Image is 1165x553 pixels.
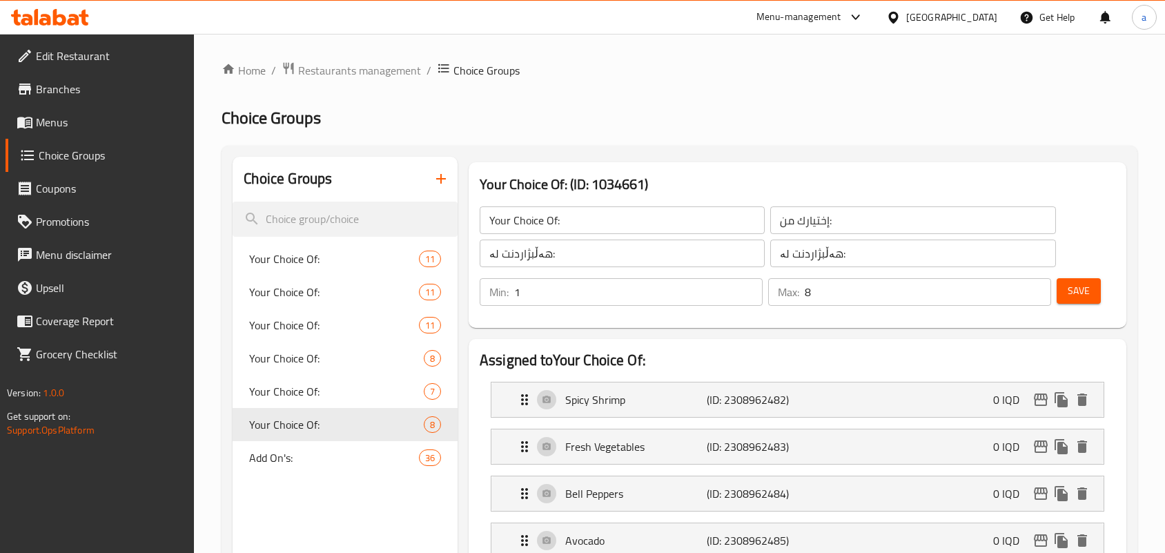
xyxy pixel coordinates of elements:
li: / [271,62,276,79]
button: edit [1030,530,1051,551]
p: Spicy Shrimp [565,391,707,408]
button: edit [1030,389,1051,410]
p: 0 IQD [993,532,1030,549]
li: Expand [480,423,1115,470]
li: Expand [480,470,1115,517]
p: Bell Peppers [565,485,707,502]
nav: breadcrumb [222,61,1137,79]
span: 11 [420,253,440,266]
a: Coverage Report [6,304,195,338]
a: Promotions [6,205,195,238]
h2: Assigned to Your Choice Of: [480,350,1115,371]
button: Save [1057,278,1101,304]
button: delete [1072,389,1093,410]
p: Avocado [565,532,707,549]
input: search [233,202,458,237]
span: Coupons [36,180,184,197]
a: Menus [6,106,195,139]
span: Your Choice Of: [249,350,424,367]
h2: Choice Groups [244,168,332,189]
p: Fresh Vegetables [565,438,707,455]
div: [GEOGRAPHIC_DATA] [906,10,997,25]
div: Choices [419,251,441,267]
span: Coverage Report [36,313,184,329]
li: / [427,62,431,79]
span: Your Choice Of: [249,317,418,333]
span: Add On's: [249,449,418,466]
span: 11 [420,286,440,299]
a: Branches [6,72,195,106]
a: Home [222,62,266,79]
a: Edit Restaurant [6,39,195,72]
span: Your Choice Of: [249,383,424,400]
div: Your Choice Of:8 [233,408,458,441]
button: duplicate [1051,530,1072,551]
span: Promotions [36,213,184,230]
span: 7 [424,385,440,398]
p: 0 IQD [993,485,1030,502]
span: Restaurants management [298,62,421,79]
div: Add On's:36 [233,441,458,474]
a: Restaurants management [282,61,421,79]
div: Your Choice Of:11 [233,242,458,275]
span: a [1142,10,1146,25]
span: Edit Restaurant [36,48,184,64]
span: Your Choice Of: [249,284,418,300]
span: Choice Groups [222,102,321,133]
span: Save [1068,282,1090,300]
div: Your Choice Of:11 [233,275,458,309]
div: Expand [491,382,1104,417]
div: Your Choice Of:8 [233,342,458,375]
a: Support.OpsPlatform [7,421,95,439]
span: Grocery Checklist [36,346,184,362]
a: Grocery Checklist [6,338,195,371]
span: Choice Groups [39,147,184,164]
span: 8 [424,418,440,431]
p: 0 IQD [993,438,1030,455]
button: duplicate [1051,389,1072,410]
p: 0 IQD [993,391,1030,408]
span: Your Choice Of: [249,416,424,433]
button: duplicate [1051,436,1072,457]
span: Choice Groups [453,62,520,79]
a: Coupons [6,172,195,205]
span: 11 [420,319,440,332]
span: Branches [36,81,184,97]
span: Version: [7,384,41,402]
p: (ID: 2308962482) [707,391,801,408]
button: delete [1072,483,1093,504]
div: Menu-management [756,9,841,26]
span: Get support on: [7,407,70,425]
p: (ID: 2308962485) [707,532,801,549]
a: Upsell [6,271,195,304]
a: Menu disclaimer [6,238,195,271]
p: Min: [489,284,509,300]
div: Expand [491,476,1104,511]
span: Your Choice Of: [249,251,418,267]
button: delete [1072,530,1093,551]
p: (ID: 2308962483) [707,438,801,455]
div: Expand [491,429,1104,464]
div: Choices [419,284,441,300]
div: Your Choice Of:11 [233,309,458,342]
span: 1.0.0 [43,384,64,402]
button: edit [1030,483,1051,504]
button: delete [1072,436,1093,457]
button: duplicate [1051,483,1072,504]
a: Choice Groups [6,139,195,172]
span: 36 [420,452,440,465]
span: Upsell [36,280,184,296]
p: (ID: 2308962484) [707,485,801,502]
li: Expand [480,376,1115,423]
span: Menu disclaimer [36,246,184,263]
span: 8 [424,352,440,365]
p: Max: [778,284,799,300]
h3: Your Choice Of: (ID: 1034661) [480,173,1115,195]
div: Your Choice Of:7 [233,375,458,408]
span: Menus [36,114,184,130]
button: edit [1030,436,1051,457]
